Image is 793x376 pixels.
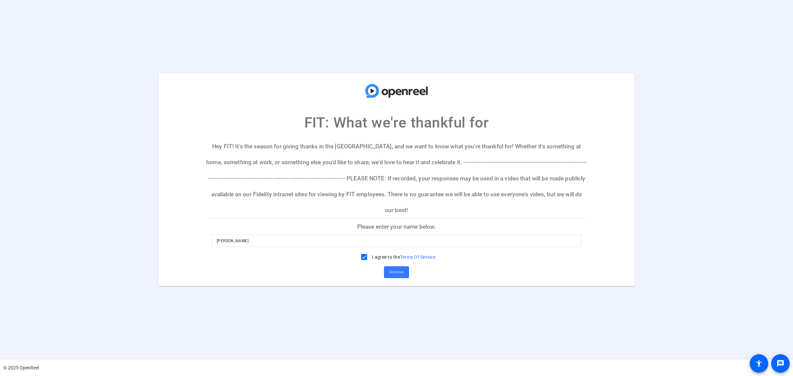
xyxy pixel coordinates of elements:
p: FIT: What we're thankful for [304,112,489,133]
div: © 2025 OpenReel [3,364,39,371]
button: Continue [384,266,409,278]
img: company-logo [363,80,430,102]
span: Continue [389,267,404,277]
label: I agree to the [371,254,435,260]
input: Enter your name [217,237,576,245]
mat-icon: accessibility [755,359,763,367]
a: Terms Of Service [400,254,435,260]
p: Please enter your name below. [206,219,587,235]
mat-icon: message [776,359,784,367]
p: Hey FIT! It's the season for giving thanks in the [GEOGRAPHIC_DATA], and we want to know what you... [206,138,587,218]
